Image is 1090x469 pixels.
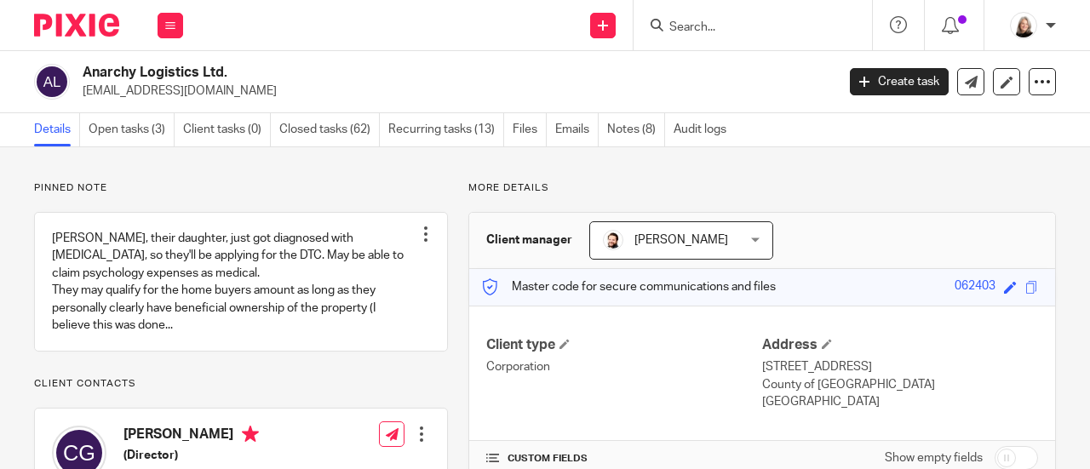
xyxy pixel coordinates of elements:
a: Files [513,113,547,146]
p: County of [GEOGRAPHIC_DATA] [762,376,1038,393]
a: Notes (8) [607,113,665,146]
span: [PERSON_NAME] [634,234,728,246]
img: Jayde%20Headshot.jpg [603,230,623,250]
img: Screenshot%202023-11-02%20134555.png [1010,12,1037,39]
h4: CUSTOM FIELDS [486,452,762,466]
a: Client tasks (0) [183,113,271,146]
img: Pixie [34,14,119,37]
h4: Address [762,336,1038,354]
p: Pinned note [34,181,448,195]
label: Show empty fields [885,449,983,466]
p: More details [468,181,1056,195]
i: Primary [242,426,259,443]
p: Client contacts [34,377,448,391]
div: 062403 [955,277,995,297]
a: Recurring tasks (13) [388,113,504,146]
a: Closed tasks (62) [279,113,380,146]
h2: Anarchy Logistics Ltd. [83,64,676,82]
a: Create task [850,68,949,95]
p: [EMAIL_ADDRESS][DOMAIN_NAME] [83,83,824,100]
h4: Client type [486,336,762,354]
p: Master code for secure communications and files [482,278,776,295]
a: Details [34,113,80,146]
h3: Client manager [486,232,572,249]
img: svg%3E [34,64,70,100]
a: Audit logs [674,113,735,146]
p: [STREET_ADDRESS] [762,358,1038,375]
a: Open tasks (3) [89,113,175,146]
p: Corporation [486,358,762,375]
input: Search [668,20,821,36]
a: Emails [555,113,599,146]
h4: [PERSON_NAME] [123,426,318,447]
p: [GEOGRAPHIC_DATA] [762,393,1038,410]
h5: (Director) [123,447,318,464]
